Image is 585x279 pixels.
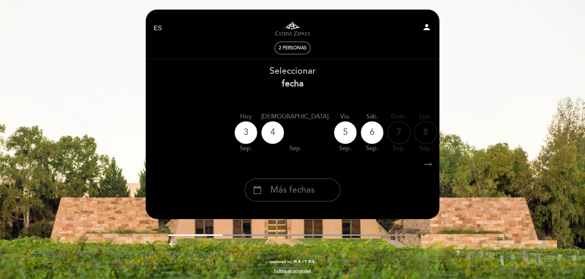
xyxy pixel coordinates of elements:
span: powered by [270,259,291,264]
a: powered by [270,259,315,264]
div: sep. [361,144,383,153]
div: 6 [361,121,383,144]
i: arrow_right_alt [422,156,434,173]
div: dom. [387,112,410,121]
span: Más fechas [270,184,315,196]
span: 2 personas [279,45,307,51]
div: sep. [334,144,357,153]
img: MEITRE [293,260,315,264]
div: Seleccionar [145,65,440,90]
div: lun. [414,112,437,121]
button: person [422,23,431,34]
i: calendar_today [253,183,262,196]
div: sep. [261,144,330,153]
a: Política de privacidad [274,268,311,274]
i: person [422,23,431,32]
div: 4 [261,121,284,144]
div: Hoy [234,112,257,121]
div: 3 [234,121,257,144]
i: arrow_backward [168,240,177,249]
b: fecha [282,78,304,89]
div: vie. [334,112,357,121]
div: 7 [387,121,410,144]
div: sáb. [361,112,383,121]
div: sep. [234,144,257,153]
div: 5 [334,121,357,144]
div: sep. [414,144,437,153]
a: Visitas y degustaciones en La Pirámide [245,18,340,39]
div: [DEMOGRAPHIC_DATA]. [261,112,330,121]
div: 8 [414,121,437,144]
div: sep. [387,144,410,153]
